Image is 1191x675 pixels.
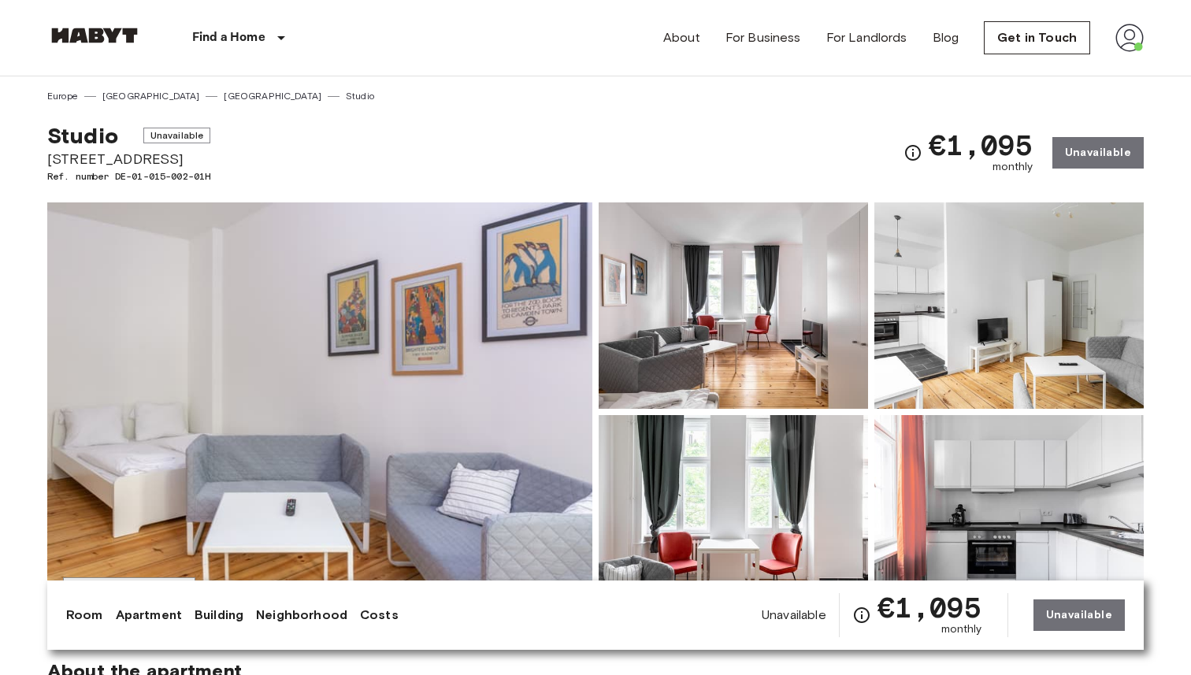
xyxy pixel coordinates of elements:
span: €1,095 [929,131,1033,159]
img: Picture of unit DE-01-015-002-01H [874,415,1144,621]
a: Neighborhood [256,606,347,625]
span: monthly [992,159,1033,175]
img: Picture of unit DE-01-015-002-01H [599,415,868,621]
img: Picture of unit DE-01-015-002-01H [599,202,868,409]
a: Studio [346,89,374,103]
span: Ref. number DE-01-015-002-01H [47,169,210,184]
span: Studio [47,122,118,149]
img: avatar [1115,24,1144,52]
p: Find a Home [192,28,265,47]
a: Building [195,606,243,625]
img: Picture of unit DE-01-015-002-01H [874,202,1144,409]
a: Room [66,606,103,625]
a: For Business [725,28,801,47]
span: monthly [941,621,982,637]
span: Unavailable [143,128,211,143]
a: Europe [47,89,78,103]
span: Unavailable [762,606,826,624]
span: [STREET_ADDRESS] [47,149,210,169]
a: Get in Touch [984,21,1090,54]
a: Apartment [116,606,182,625]
img: Marketing picture of unit DE-01-015-002-01H [47,202,592,621]
svg: Check cost overview for full price breakdown. Please note that discounts apply to new joiners onl... [903,143,922,162]
svg: Check cost overview for full price breakdown. Please note that discounts apply to new joiners onl... [852,606,871,625]
button: Show all photos [63,577,195,606]
a: [GEOGRAPHIC_DATA] [102,89,200,103]
a: Blog [933,28,959,47]
a: [GEOGRAPHIC_DATA] [224,89,321,103]
a: Costs [360,606,399,625]
a: For Landlords [826,28,907,47]
a: About [663,28,700,47]
img: Habyt [47,28,142,43]
span: €1,095 [877,593,982,621]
